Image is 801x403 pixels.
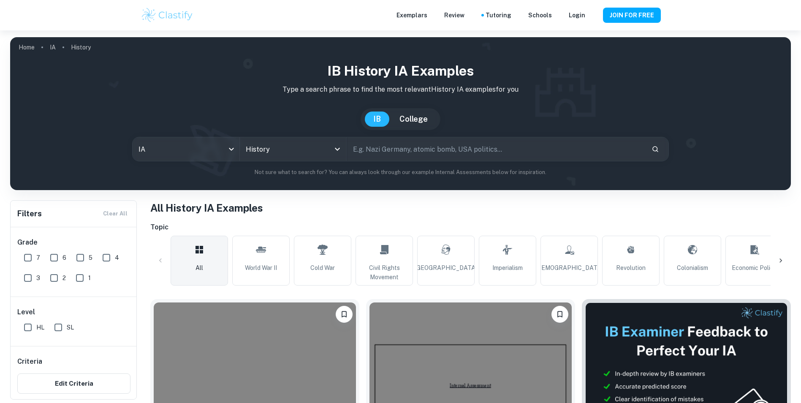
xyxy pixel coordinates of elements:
[732,263,777,272] span: Economic Policy
[17,61,784,81] h1: IB History IA examples
[528,11,552,20] a: Schools
[17,84,784,95] p: Type a search phrase to find the most relevant History IA examples for you
[677,263,708,272] span: Colonialism
[115,253,119,262] span: 4
[359,263,409,282] span: Civil Rights Movement
[36,273,40,283] span: 3
[19,41,35,53] a: Home
[648,142,663,156] button: Search
[62,253,66,262] span: 6
[195,263,203,272] span: All
[603,8,661,23] button: JOIN FOR FREE
[396,11,427,20] p: Exemplars
[10,37,791,190] img: profile cover
[89,253,92,262] span: 5
[17,373,130,394] button: Edit Criteria
[88,273,91,283] span: 1
[71,43,91,52] p: History
[592,13,596,17] button: Help and Feedback
[17,357,42,367] h6: Criteria
[62,273,66,283] span: 2
[365,112,389,127] button: IB
[415,263,477,272] span: [GEOGRAPHIC_DATA]
[150,200,791,215] h1: All History IA Examples
[347,137,645,161] input: E.g. Nazi Germany, atomic bomb, USA politics...
[17,237,130,248] h6: Grade
[331,143,343,155] button: Open
[245,263,277,272] span: World War II
[36,253,40,262] span: 7
[569,11,585,20] a: Login
[391,112,436,127] button: College
[17,168,784,177] p: Not sure what to search for? You can always look through our example Internal Assessments below f...
[616,263,646,272] span: Revolution
[535,263,603,272] span: [DEMOGRAPHIC_DATA]
[50,41,56,53] a: IA
[492,263,523,272] span: Imperialism
[486,11,511,20] a: Tutoring
[36,323,44,332] span: HL
[551,306,568,323] button: Please log in to bookmark exemplars
[444,11,464,20] p: Review
[67,323,74,332] span: SL
[150,222,791,232] h6: Topic
[310,263,335,272] span: Cold War
[336,306,353,323] button: Please log in to bookmark exemplars
[17,307,130,317] h6: Level
[141,7,194,24] img: Clastify logo
[133,137,239,161] div: IA
[17,208,42,220] h6: Filters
